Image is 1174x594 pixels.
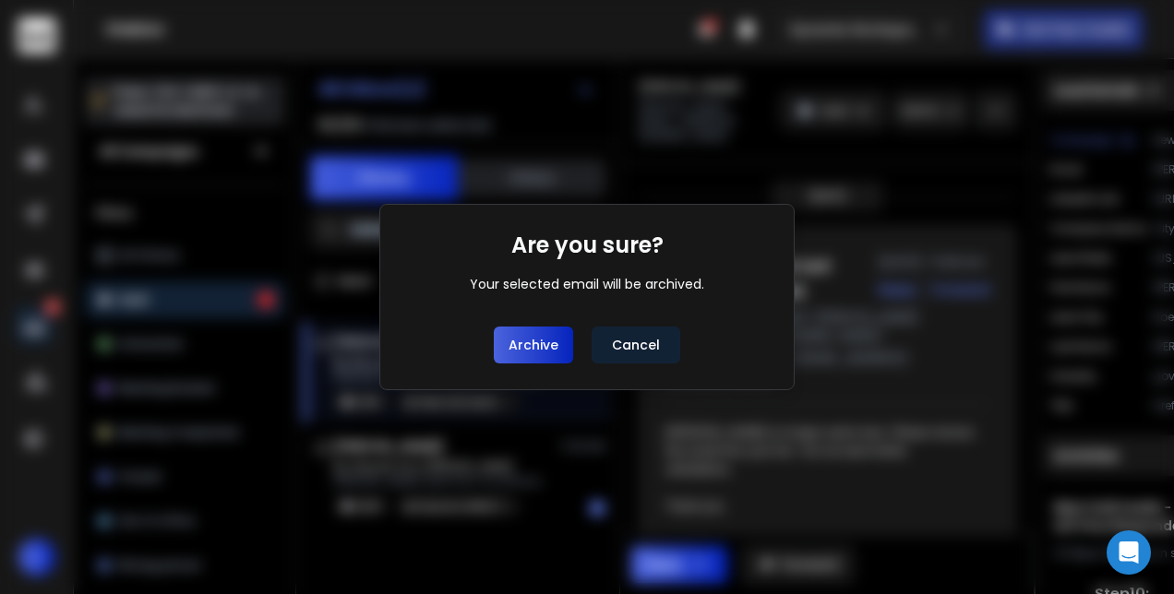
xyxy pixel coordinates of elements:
[509,336,558,354] p: archive
[511,231,664,260] h1: Are you sure?
[1107,530,1151,575] div: Open Intercom Messenger
[470,275,704,293] div: Your selected email will be archived.
[592,327,680,363] button: Cancel
[494,327,573,363] button: archive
